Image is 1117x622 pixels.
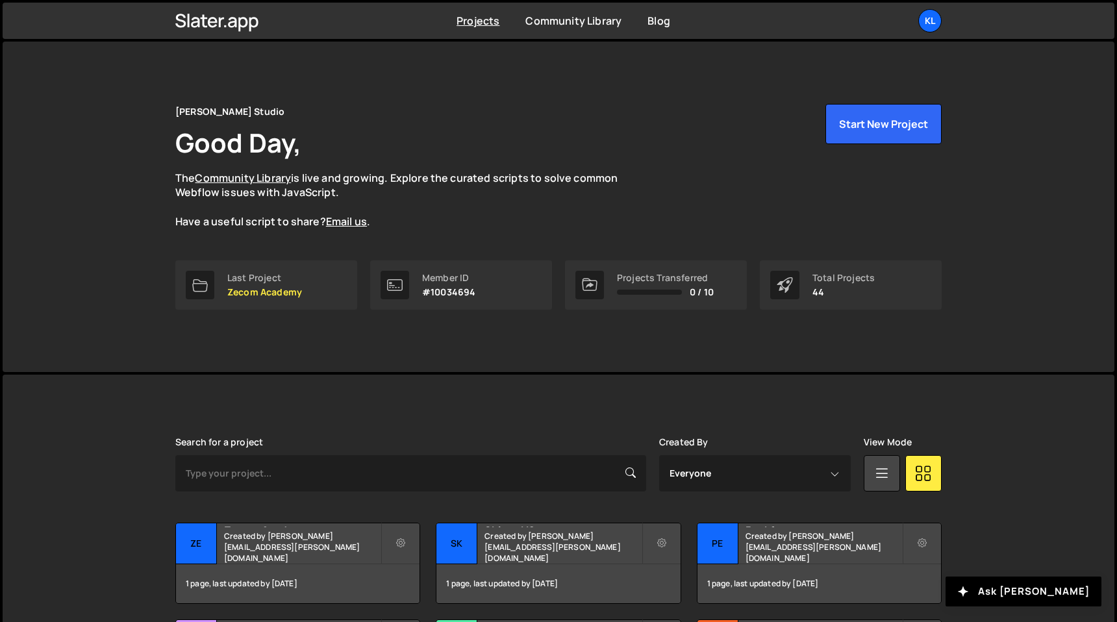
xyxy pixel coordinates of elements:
[525,14,621,28] a: Community Library
[175,125,301,160] h1: Good Day,
[746,523,902,527] h2: Peakfast
[227,287,302,297] p: Zecom Academy
[746,530,902,564] small: Created by [PERSON_NAME][EMAIL_ADDRESS][PERSON_NAME][DOMAIN_NAME]
[175,523,420,604] a: Ze Zecom Academy Created by [PERSON_NAME][EMAIL_ADDRESS][PERSON_NAME][DOMAIN_NAME] 1 page, last u...
[484,530,641,564] small: Created by [PERSON_NAME][EMAIL_ADDRESS][PERSON_NAME][DOMAIN_NAME]
[175,437,263,447] label: Search for a project
[946,577,1101,606] button: Ask [PERSON_NAME]
[176,564,420,603] div: 1 page, last updated by [DATE]
[175,171,643,229] p: The is live and growing. Explore the curated scripts to solve common Webflow issues with JavaScri...
[457,14,499,28] a: Projects
[484,523,641,527] h2: Skiveo V2
[918,9,942,32] a: Kl
[422,273,475,283] div: Member ID
[647,14,670,28] a: Blog
[864,437,912,447] label: View Mode
[326,214,367,229] a: Email us
[690,287,714,297] span: 0 / 10
[697,523,738,564] div: Pe
[224,530,381,564] small: Created by [PERSON_NAME][EMAIL_ADDRESS][PERSON_NAME][DOMAIN_NAME]
[812,273,875,283] div: Total Projects
[436,564,680,603] div: 1 page, last updated by [DATE]
[422,287,475,297] p: #10034694
[175,260,357,310] a: Last Project Zecom Academy
[175,455,646,491] input: Type your project...
[659,437,709,447] label: Created By
[436,523,681,604] a: Sk Skiveo V2 Created by [PERSON_NAME][EMAIL_ADDRESS][PERSON_NAME][DOMAIN_NAME] 1 page, last updat...
[697,523,942,604] a: Pe Peakfast Created by [PERSON_NAME][EMAIL_ADDRESS][PERSON_NAME][DOMAIN_NAME] 1 page, last update...
[195,171,291,185] a: Community Library
[175,104,284,119] div: [PERSON_NAME] Studio
[812,287,875,297] p: 44
[436,523,477,564] div: Sk
[617,273,714,283] div: Projects Transferred
[176,523,217,564] div: Ze
[697,564,941,603] div: 1 page, last updated by [DATE]
[825,104,942,144] button: Start New Project
[227,273,302,283] div: Last Project
[224,523,381,527] h2: Zecom Academy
